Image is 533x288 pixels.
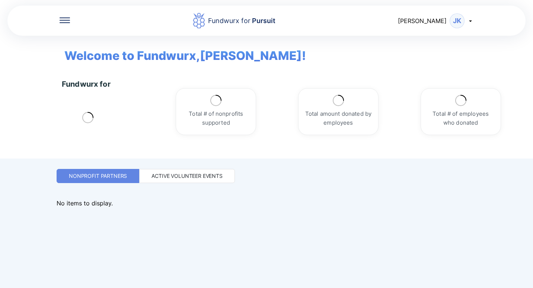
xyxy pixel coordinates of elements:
div: Total amount donated by employees [304,109,372,127]
span: [PERSON_NAME] [398,17,447,25]
p: No items to display. [57,199,476,207]
div: Total # of nonprofits supported [182,109,250,127]
div: Nonprofit Partners [69,172,127,180]
div: JK [450,13,465,28]
div: Fundwurx for [208,16,275,26]
div: Total # of employees who donated [427,109,495,127]
span: Pursuit [250,17,275,25]
div: Active Volunteer Events [151,172,223,180]
span: Welcome to Fundwurx, [PERSON_NAME] ! [53,36,306,65]
div: Fundwurx for [62,80,111,89]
